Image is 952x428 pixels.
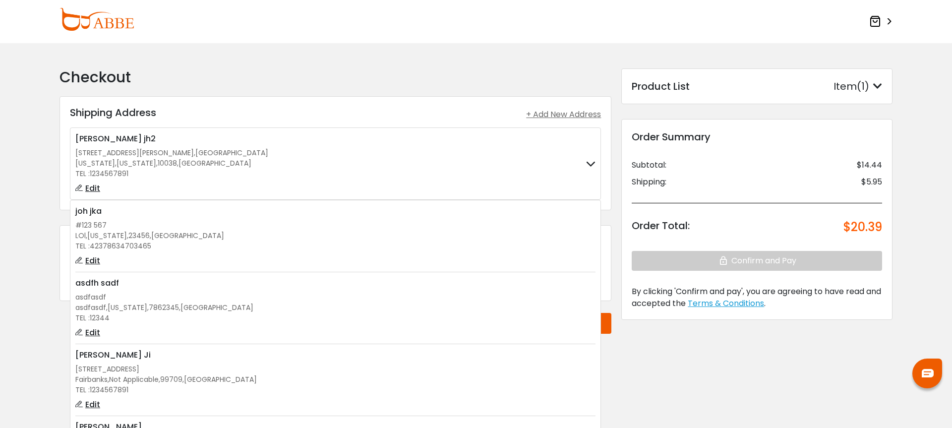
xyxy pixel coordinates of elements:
span: [PERSON_NAME] [75,349,142,361]
div: Shipping: [632,176,666,188]
span: [GEOGRAPHIC_DATA] [180,303,253,313]
h3: Shipping Address [70,107,156,119]
div: $5.95 [861,176,882,188]
span: Edit [85,255,100,267]
span: [GEOGRAPHIC_DATA] [184,374,257,385]
span: LOl [75,231,86,241]
span: By clicking 'Confirm and pay', you are agreeing to have read and accepted the [632,286,881,309]
span: [US_STATE] [87,231,127,241]
span: [US_STATE] [108,303,147,313]
span: Not Applicable [109,374,159,385]
span: 12344 [90,313,110,323]
span: Edit [85,327,100,339]
span: 1234567891 [90,385,128,395]
div: Order Total: [632,218,690,236]
div: $14.44 [857,159,882,171]
span: asdfasdf [75,303,106,313]
div: , , , [75,231,595,241]
span: Edit [85,399,100,411]
span: 10038 [158,158,177,169]
span: > [883,13,892,31]
div: Order Summary [632,129,882,144]
span: 42378634703465 [90,241,151,251]
div: $20.39 [843,218,882,236]
span: asdfasdf [75,292,106,302]
div: TEL : [75,385,595,395]
span: [GEOGRAPHIC_DATA] [195,148,268,158]
span: jh2 [144,133,156,144]
div: TEL : [75,241,595,251]
span: [US_STATE] [75,158,115,169]
span: joh [75,205,88,217]
span: 7862345 [149,303,179,313]
span: 99709 [160,374,182,385]
span: [PERSON_NAME] [75,133,142,144]
div: , , , [75,374,595,385]
div: , , , [75,303,595,313]
span: Edit [85,183,100,194]
div: TEL : [75,313,595,323]
span: [US_STATE] [117,158,156,169]
span: [GEOGRAPHIC_DATA] [178,158,251,169]
span: 23456 [128,231,150,241]
div: TEL : [75,169,268,179]
div: + Add New Address [526,109,601,121]
span: asdfh [75,277,99,289]
div: , , , [75,158,268,169]
div: Item(1) [833,79,882,94]
span: Fairbanks [75,374,108,385]
span: jka [90,205,102,217]
span: [STREET_ADDRESS] [75,364,139,374]
span: [GEOGRAPHIC_DATA] [151,231,224,241]
span: 1234567891 [90,169,128,179]
h2: Checkout [59,68,611,86]
span: #123 567 [75,220,107,230]
span: Terms & Conditions [688,298,764,309]
div: . [632,286,882,309]
a: > [869,12,892,31]
img: chat [922,369,934,377]
span: [STREET_ADDRESS][PERSON_NAME] [75,148,194,158]
div: Product List [632,79,690,94]
div: , [75,148,268,158]
span: sadf [101,277,119,289]
span: Ji [144,349,151,361]
div: Subtotal: [632,159,666,171]
img: abbeglasses.com [59,8,134,31]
